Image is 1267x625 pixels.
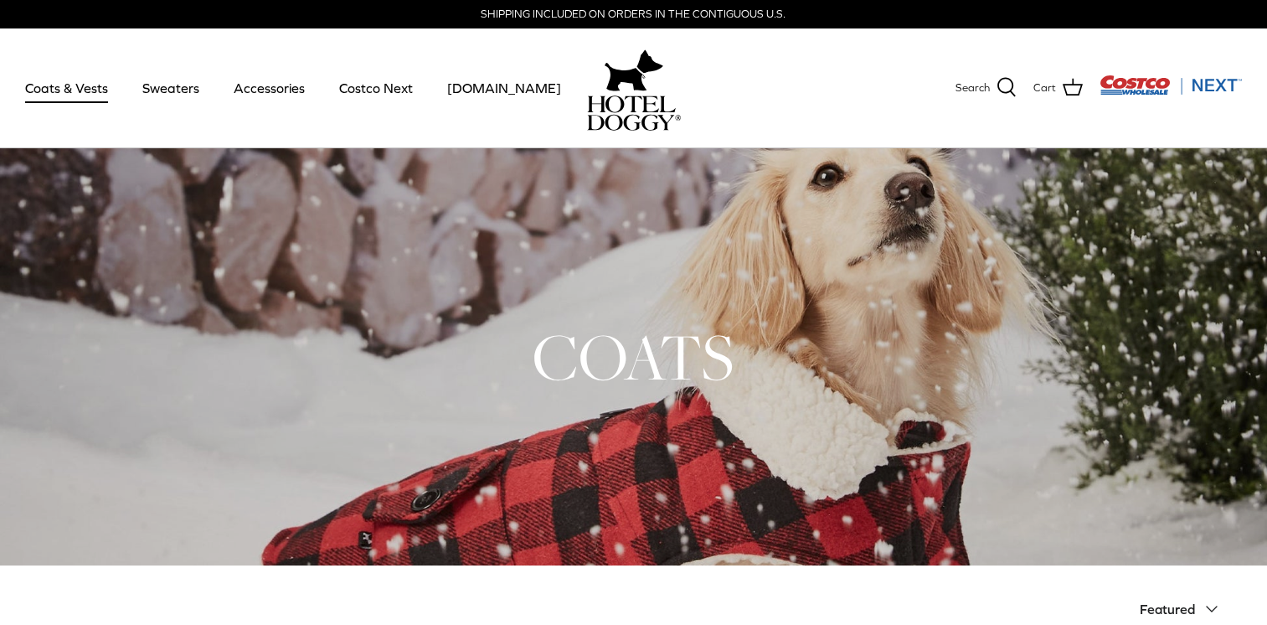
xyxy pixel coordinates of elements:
[605,45,663,96] img: hoteldoggy.com
[219,59,320,116] a: Accessories
[1100,75,1242,96] img: Costco Next
[432,59,576,116] a: [DOMAIN_NAME]
[587,45,681,131] a: hoteldoggy.com hoteldoggycom
[39,316,1228,398] h1: COATS
[1033,80,1056,97] span: Cart
[1140,602,1195,617] span: Featured
[127,59,214,116] a: Sweaters
[955,80,990,97] span: Search
[587,96,681,131] img: hoteldoggycom
[1100,85,1242,98] a: Visit Costco Next
[324,59,428,116] a: Costco Next
[955,77,1017,99] a: Search
[10,59,123,116] a: Coats & Vests
[1033,77,1083,99] a: Cart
